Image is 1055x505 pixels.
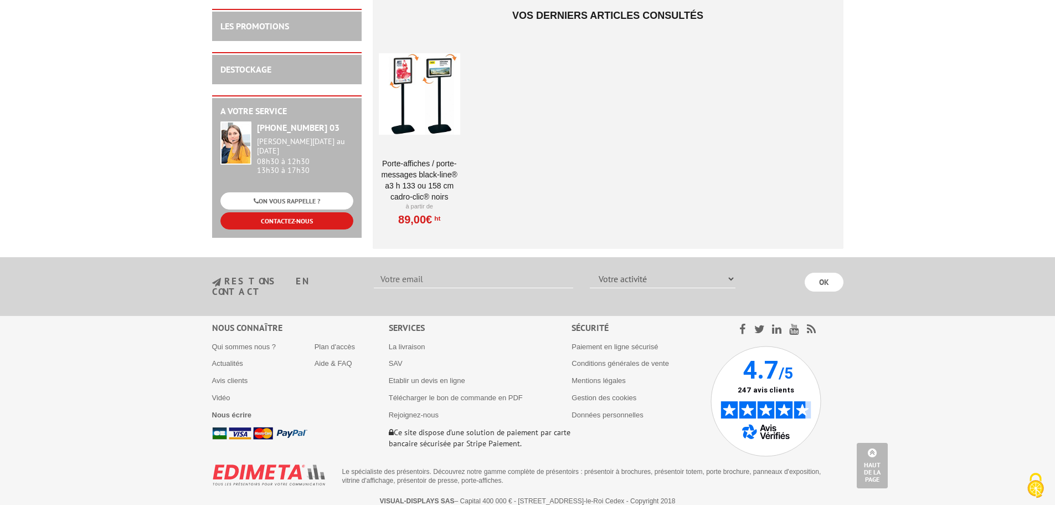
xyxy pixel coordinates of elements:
[257,122,339,133] strong: [PHONE_NUMBER] 03
[572,394,636,402] a: Gestion des cookies
[572,322,711,334] div: Sécurité
[212,411,252,419] a: Nous écrire
[1016,467,1055,505] button: Cookies (fenêtre modale)
[1022,472,1049,499] img: Cookies (fenêtre modale)
[572,359,669,368] a: Conditions générales de vente
[220,106,353,116] h2: A votre service
[212,322,389,334] div: Nous connaître
[212,343,276,351] a: Qui sommes nous ?
[572,376,626,385] a: Mentions légales
[805,273,843,292] input: OK
[379,202,460,211] p: À partir de
[374,269,573,288] input: Votre email
[212,359,243,368] a: Actualités
[220,121,251,165] img: widget-service.jpg
[389,322,572,334] div: Services
[257,137,353,156] div: [PERSON_NAME][DATE] au [DATE]
[711,346,821,457] img: Avis Vérifiés - 4.7 sur 5 - 247 avis clients
[220,212,353,229] a: CONTACTEZ-NOUS
[212,277,358,296] h3: restons en contact
[379,158,460,202] a: Porte-affiches / Porte-messages Black-Line® A3 H 133 ou 158 cm Cadro-Clic® noirs
[572,411,643,419] a: Données personnelles
[512,10,703,21] span: Vos derniers articles consultés
[380,497,455,505] strong: VISUAL-DISPLAYS SAS
[257,137,353,175] div: 08h30 à 12h30 13h30 à 17h30
[389,376,465,385] a: Etablir un devis en ligne
[389,359,403,368] a: SAV
[220,21,289,32] a: LES PROMOTIONS
[222,497,833,505] p: – Capital 400 000 € - [STREET_ADDRESS]-le-Roi Cedex - Copyright 2018
[389,411,439,419] a: Rejoignez-nous
[220,192,353,210] a: ON VOUS RAPPELLE ?
[389,394,523,402] a: Télécharger le bon de commande en PDF
[212,376,248,385] a: Avis clients
[389,427,572,449] p: Ce site dispose d’une solution de paiement par carte bancaire sécurisée par Stripe Paiement.
[398,216,440,223] a: 89,00€HT
[315,359,352,368] a: Aide & FAQ
[857,443,888,488] a: Haut de la page
[212,278,221,287] img: newsletter.jpg
[220,64,271,75] a: DESTOCKAGE
[572,343,658,351] a: Paiement en ligne sécurisé
[212,394,230,402] a: Vidéo
[432,215,440,222] sup: HT
[315,343,355,351] a: Plan d'accès
[389,343,425,351] a: La livraison
[342,467,835,485] p: Le spécialiste des présentoirs. Découvrez notre gamme complète de présentoirs : présentoir à broc...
